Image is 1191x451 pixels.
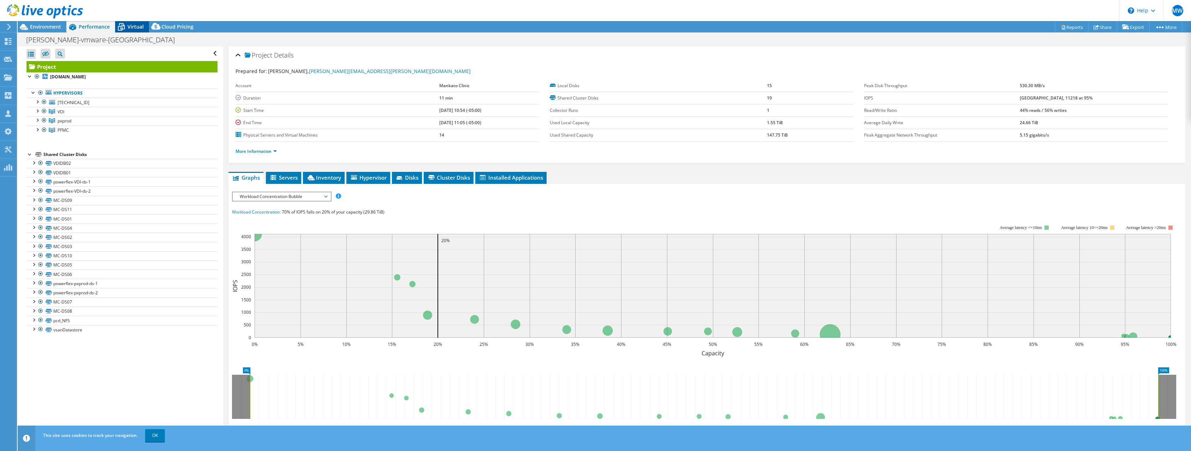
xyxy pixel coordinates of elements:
a: MC-DS05 [26,260,218,270]
a: MC-DS02 [26,233,218,242]
a: [TECHNICAL_ID] [26,98,218,107]
h1: [PERSON_NAME]-vmware-[GEOGRAPHIC_DATA] [23,36,186,44]
text: Capacity [701,349,724,357]
span: VDI [58,109,64,115]
b: 14 [439,132,444,138]
a: MC-DS07 [26,297,218,307]
a: MC-DS09 [26,196,218,205]
svg: \n [1128,7,1134,14]
text: 95% [1121,341,1129,347]
label: Collector Runs [550,107,767,114]
text: 1500 [241,297,251,303]
span: Servers [269,174,298,181]
label: Shared Cluster Disks [550,95,767,102]
a: pxprod [26,116,218,125]
a: powerflex-VDI-ds-2 [26,186,218,196]
a: VDI [26,107,218,116]
b: 19 [767,95,772,101]
b: [DATE] 11:05 (-05:00) [439,120,481,126]
text: 35% [571,341,579,347]
span: Inventory [306,174,341,181]
a: OK [145,429,165,442]
label: Start Time [236,107,439,114]
span: Disks [395,174,418,181]
b: 11 min [439,95,453,101]
text: 0% [251,341,257,347]
text: 1000 [241,309,251,315]
span: [TECHNICAL_ID] [58,100,89,106]
a: MC-DS03 [26,242,218,251]
a: vsanDatastore [26,325,218,334]
a: Project [26,61,218,72]
tspan: Average latency <=10ms [1000,225,1042,230]
text: 70% [892,341,900,347]
text: 75% [937,341,946,347]
span: PFMC [58,127,69,133]
a: MC-DS01 [26,214,218,223]
text: 65% [846,341,854,347]
b: [DOMAIN_NAME] [50,74,86,80]
label: Used Shared Capacity [550,132,767,139]
label: End Time [236,119,439,126]
label: Average Daily Write [864,119,1020,126]
span: 70% of IOPS falls on 20% of your capacity (29.86 TiB) [282,209,385,215]
b: [DATE] 10:54 (-05:00) [439,107,481,113]
label: Read/Write Ratio [864,107,1020,114]
span: Workload Concentration Bubble [236,192,327,201]
label: Prepared for: [236,68,267,74]
a: powerflex-pxprod-ds-1 [26,279,218,288]
text: 2500 [241,271,251,277]
text: 30% [525,341,534,347]
text: Average latency >20ms [1126,225,1166,230]
text: 0 [249,335,251,341]
b: 5.15 gigabits/s [1020,132,1049,138]
b: 1.55 TiB [767,120,783,126]
a: Reports [1055,22,1089,32]
b: 15 [767,83,772,89]
text: 60% [800,341,809,347]
text: 500 [244,322,251,328]
label: Local Disks [550,82,767,89]
span: Virtual [127,23,144,30]
a: More Information [236,148,277,154]
label: Used Local Capacity [550,119,767,126]
label: Peak Disk Throughput [864,82,1020,89]
b: 147.75 TiB [767,132,788,138]
span: pxprod [58,118,71,124]
text: 3000 [241,259,251,265]
text: 20% [441,237,450,243]
text: 45% [663,341,671,347]
tspan: Average latency 10<=20ms [1061,225,1108,230]
label: Duration [236,95,439,102]
text: 2000 [241,284,251,290]
a: [DOMAIN_NAME] [26,72,218,82]
a: MC-DS04 [26,223,218,233]
span: [PERSON_NAME], [268,68,471,74]
a: More [1149,22,1182,32]
text: IOPS [231,279,239,292]
span: Cluster Disks [427,174,470,181]
a: pcd_NFS [26,316,218,325]
text: 85% [1029,341,1038,347]
a: Share [1088,22,1117,32]
text: 100% [1165,341,1176,347]
label: Account [236,82,439,89]
a: powerflex-VDI-ds-1 [26,177,218,186]
text: 25% [480,341,488,347]
a: MC-DS08 [26,307,218,316]
label: Peak Aggregate Network Throughput [864,132,1020,139]
text: 3500 [241,246,251,252]
span: Graphs [232,174,260,181]
span: Cloud Pricing [161,23,193,30]
b: [GEOGRAPHIC_DATA], 11218 at 95% [1020,95,1092,101]
text: 40% [617,341,625,347]
span: Details [274,51,293,59]
b: 24.66 TiB [1020,120,1038,126]
a: MC-DS06 [26,270,218,279]
text: 10% [342,341,351,347]
text: 55% [754,341,763,347]
a: Hypervisors [26,89,218,98]
text: 20% [434,341,442,347]
b: 44% reads / 56% writes [1020,107,1067,113]
text: 50% [709,341,717,347]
